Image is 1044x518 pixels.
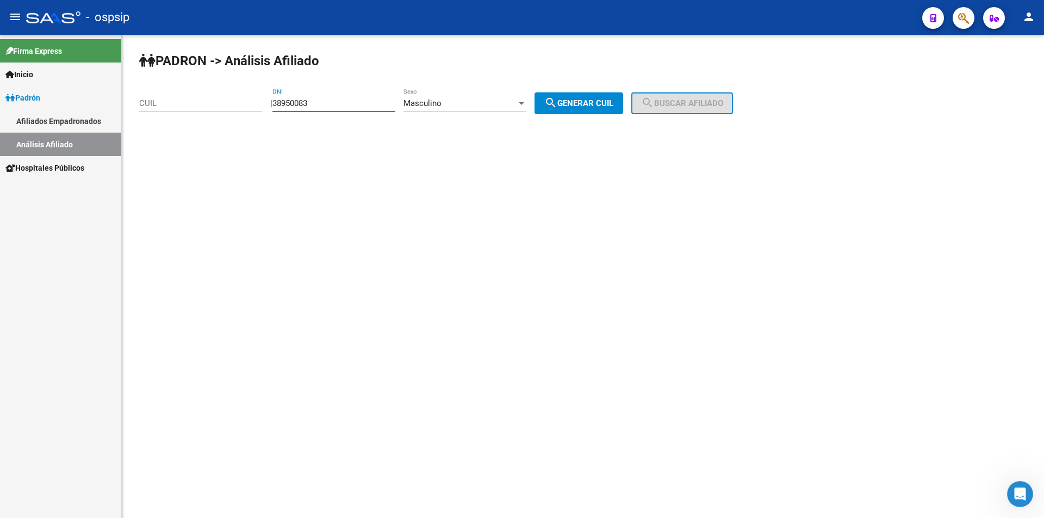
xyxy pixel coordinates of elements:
[1022,10,1035,23] mat-icon: person
[5,45,62,57] span: Firma Express
[5,162,84,174] span: Hospitales Públicos
[5,68,33,80] span: Inicio
[631,92,733,114] button: Buscar afiliado
[1007,481,1033,507] iframe: Intercom live chat
[139,53,319,68] strong: PADRON -> Análisis Afiliado
[270,98,631,108] div: |
[5,92,40,104] span: Padrón
[535,92,623,114] button: Generar CUIL
[641,96,654,109] mat-icon: search
[544,96,557,109] mat-icon: search
[403,98,442,108] span: Masculino
[641,98,723,108] span: Buscar afiliado
[9,10,22,23] mat-icon: menu
[86,5,129,29] span: - ospsip
[544,98,613,108] span: Generar CUIL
